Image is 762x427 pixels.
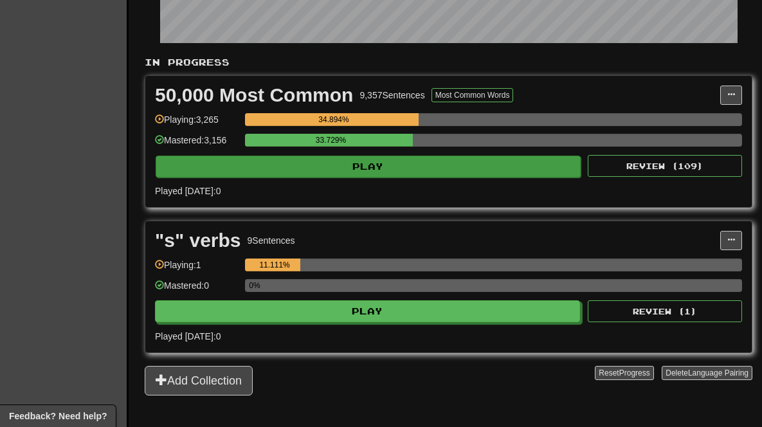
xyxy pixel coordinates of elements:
[662,366,752,380] button: DeleteLanguage Pairing
[155,300,580,322] button: Play
[249,113,418,126] div: 34.894%
[431,88,514,102] button: Most Common Words
[249,134,412,147] div: 33.729%
[248,234,295,247] div: 9 Sentences
[688,368,748,377] span: Language Pairing
[9,410,107,422] span: Open feedback widget
[145,56,752,69] p: In Progress
[145,366,253,395] button: Add Collection
[619,368,650,377] span: Progress
[155,279,239,300] div: Mastered: 0
[155,134,239,155] div: Mastered: 3,156
[249,259,300,271] div: 11.111%
[588,155,742,177] button: Review (109)
[155,113,239,134] div: Playing: 3,265
[155,259,239,280] div: Playing: 1
[155,231,241,250] div: "s" verbs
[588,300,742,322] button: Review (1)
[155,331,221,341] span: Played [DATE]: 0
[155,86,353,105] div: 50,000 Most Common
[156,156,581,177] button: Play
[595,366,653,380] button: ResetProgress
[155,186,221,196] span: Played [DATE]: 0
[359,89,424,102] div: 9,357 Sentences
